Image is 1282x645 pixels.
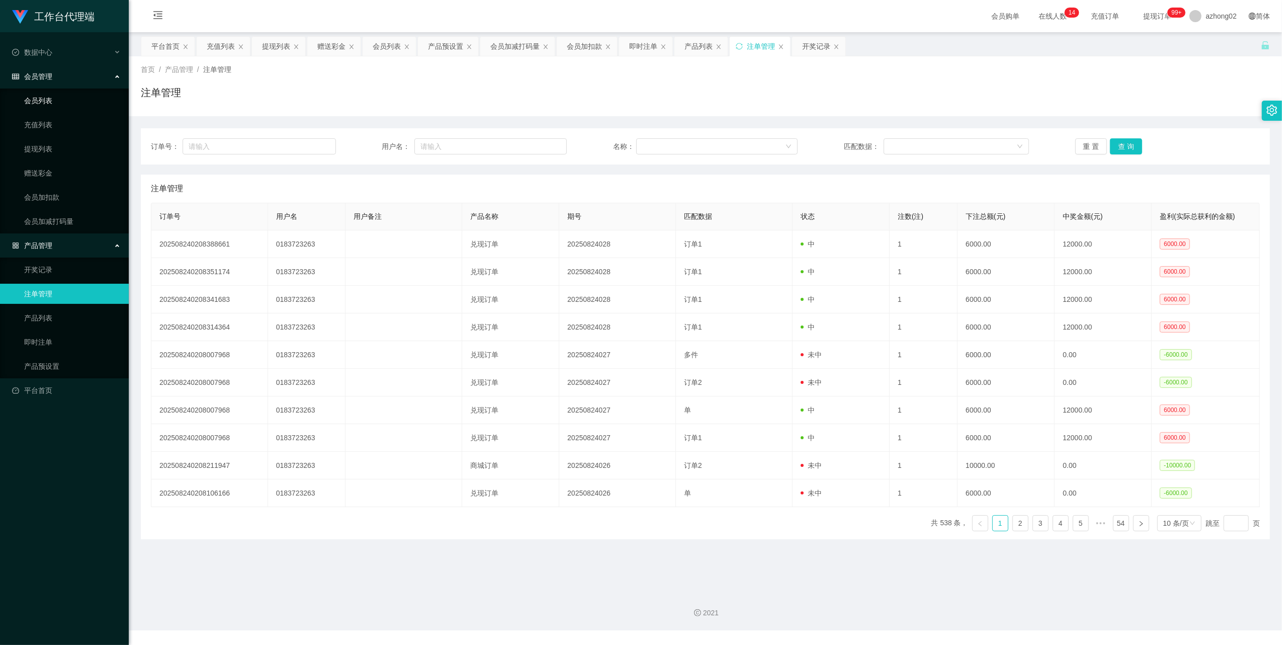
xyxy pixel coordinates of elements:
span: 注数(注) [898,212,923,220]
span: / [197,65,199,73]
i: 图标: sync [736,43,743,50]
td: 0.00 [1055,341,1152,369]
span: 首页 [141,65,155,73]
td: 12000.00 [1055,230,1152,258]
td: 202508240208341683 [151,286,268,313]
i: 图标: down [1017,143,1023,150]
span: 会员管理 [12,72,52,80]
td: 202508240208106166 [151,479,268,507]
td: 10000.00 [958,452,1055,479]
td: 1 [890,479,958,507]
a: 产品预设置 [24,356,121,376]
span: 用户名： [382,141,414,152]
span: 单 [684,406,691,414]
div: 赠送彩金 [317,37,346,56]
td: 0.00 [1055,479,1152,507]
a: 会员加减打码量 [24,211,121,231]
td: 12000.00 [1055,313,1152,341]
div: 即时注单 [629,37,657,56]
div: 会员列表 [373,37,401,56]
span: -6000.00 [1160,377,1191,388]
li: 向后 5 页 [1093,515,1109,531]
td: 兑现订单 [462,286,559,313]
i: 图标: close [605,44,611,50]
td: 0183723263 [268,341,346,369]
a: 会员列表 [24,91,121,111]
i: 图标: left [977,521,983,527]
a: 赠送彩金 [24,163,121,183]
input: 请输入 [183,138,336,154]
sup: 940 [1167,8,1185,18]
span: 6000.00 [1160,321,1189,333]
td: 12000.00 [1055,396,1152,424]
td: 20250824027 [559,369,676,396]
td: 0183723263 [268,369,346,396]
td: 6000.00 [958,341,1055,369]
td: 0183723263 [268,424,346,452]
td: 20250824028 [559,258,676,286]
td: 兑现订单 [462,341,559,369]
i: 图标: close [833,44,839,50]
i: 图标: close [466,44,472,50]
span: 未中 [801,489,822,497]
p: 4 [1072,8,1075,18]
span: 中 [801,406,815,414]
li: 共 538 条， [931,515,968,531]
a: 充值列表 [24,115,121,135]
td: 1 [890,341,958,369]
span: 未中 [801,378,822,386]
td: 202508240208007968 [151,396,268,424]
i: 图标: table [12,73,19,80]
span: 多件 [684,351,698,359]
td: 兑现订单 [462,424,559,452]
span: 订单2 [684,378,702,386]
p: 1 [1069,8,1072,18]
a: 1 [993,516,1008,531]
div: 平台首页 [151,37,180,56]
td: 1 [890,313,958,341]
td: 6000.00 [958,230,1055,258]
td: 20250824028 [559,313,676,341]
span: / [159,65,161,73]
td: 20250824027 [559,424,676,452]
span: 6000.00 [1160,432,1189,443]
td: 6000.00 [958,396,1055,424]
button: 重 置 [1075,138,1107,154]
span: 中 [801,295,815,303]
td: 兑现订单 [462,396,559,424]
span: 6000.00 [1160,266,1189,277]
span: 未中 [801,461,822,469]
span: 未中 [801,351,822,359]
h1: 注单管理 [141,85,181,100]
td: 1 [890,230,958,258]
a: 注单管理 [24,284,121,304]
td: 20250824026 [559,479,676,507]
i: 图标: close [404,44,410,50]
td: 6000.00 [958,258,1055,286]
td: 20250824028 [559,286,676,313]
td: 0183723263 [268,479,346,507]
span: 名称： [613,141,636,152]
li: 1 [992,515,1008,531]
a: 5 [1073,516,1088,531]
i: 图标: close [543,44,549,50]
td: 202508240208351174 [151,258,268,286]
button: 查 询 [1110,138,1142,154]
td: 202508240208388661 [151,230,268,258]
span: 订单号 [159,212,181,220]
span: 中奖金额(元) [1063,212,1102,220]
div: 产品预设置 [428,37,463,56]
li: 2 [1012,515,1029,531]
a: 2 [1013,516,1028,531]
td: 兑现订单 [462,258,559,286]
td: 202508240208007968 [151,424,268,452]
sup: 14 [1065,8,1079,18]
i: 图标: close [716,44,722,50]
td: 6000.00 [958,424,1055,452]
span: 期号 [567,212,581,220]
span: 订单号： [151,141,183,152]
i: 图标: menu-fold [141,1,175,33]
span: 匹配数据 [684,212,712,220]
span: ••• [1093,515,1109,531]
td: 12000.00 [1055,424,1152,452]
